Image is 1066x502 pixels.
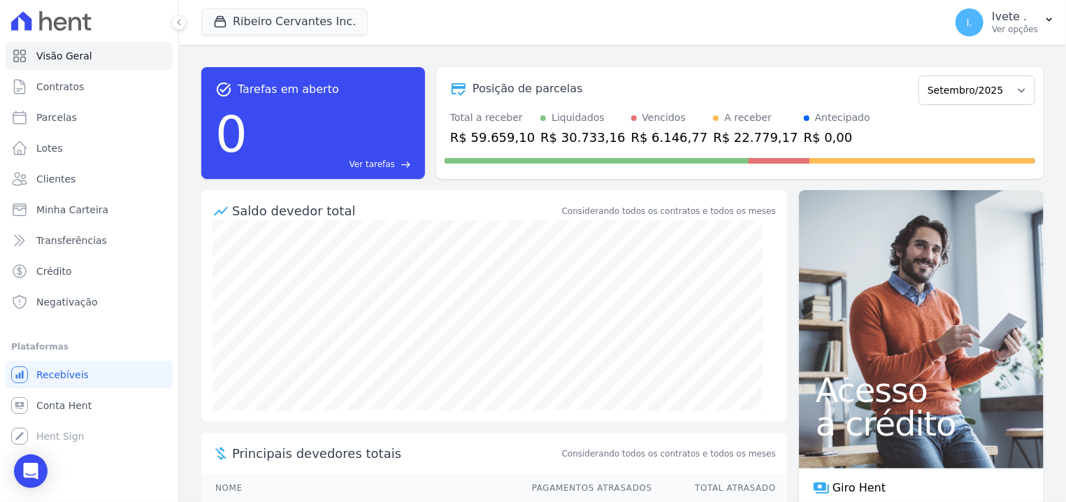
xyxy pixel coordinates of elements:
a: Contratos [6,73,173,101]
button: Ribeiro Cervantes Inc. [201,8,368,35]
a: Negativação [6,288,173,316]
span: Tarefas em aberto [238,81,339,98]
div: Open Intercom Messenger [14,454,48,488]
a: Minha Carteira [6,196,173,224]
a: Visão Geral [6,42,173,70]
div: Vencidos [642,110,686,125]
a: Transferências [6,227,173,254]
span: Transferências [36,234,107,248]
div: Plataformas [11,338,167,355]
div: R$ 59.659,10 [450,128,535,147]
span: Negativação [36,295,98,309]
span: Minha Carteira [36,203,108,217]
p: Ivete . [992,10,1038,24]
a: Ver tarefas east [253,158,411,171]
a: Clientes [6,165,173,193]
span: Considerando todos os contratos e todos os meses [562,447,776,460]
span: task_alt [215,81,232,98]
span: Lotes [36,141,63,155]
div: R$ 22.779,17 [713,128,798,147]
div: 0 [215,98,247,171]
div: A receber [724,110,772,125]
span: Clientes [36,172,75,186]
a: Crédito [6,257,173,285]
a: Lotes [6,134,173,162]
div: Posição de parcelas [473,80,583,97]
p: Ver opções [992,24,1038,35]
a: Recebíveis [6,361,173,389]
span: Contratos [36,80,84,94]
span: Ver tarefas [350,158,395,171]
div: Liquidados [552,110,605,125]
span: I. [967,17,973,27]
span: Principais devedores totais [232,444,559,463]
span: Acesso [816,373,1027,407]
span: Conta Hent [36,399,92,413]
div: Antecipado [815,110,870,125]
a: Conta Hent [6,392,173,419]
button: I. Ivete . Ver opções [944,3,1066,42]
span: a crédito [816,407,1027,440]
div: R$ 6.146,77 [631,128,708,147]
div: Considerando todos os contratos e todos os meses [562,205,776,217]
div: R$ 30.733,16 [540,128,625,147]
div: Total a receber [450,110,535,125]
span: east [401,159,411,170]
span: Recebíveis [36,368,89,382]
span: Giro Hent [833,480,886,496]
div: R$ 0,00 [804,128,870,147]
span: Crédito [36,264,72,278]
a: Parcelas [6,103,173,131]
span: Visão Geral [36,49,92,63]
div: Saldo devedor total [232,201,559,220]
span: Parcelas [36,110,77,124]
